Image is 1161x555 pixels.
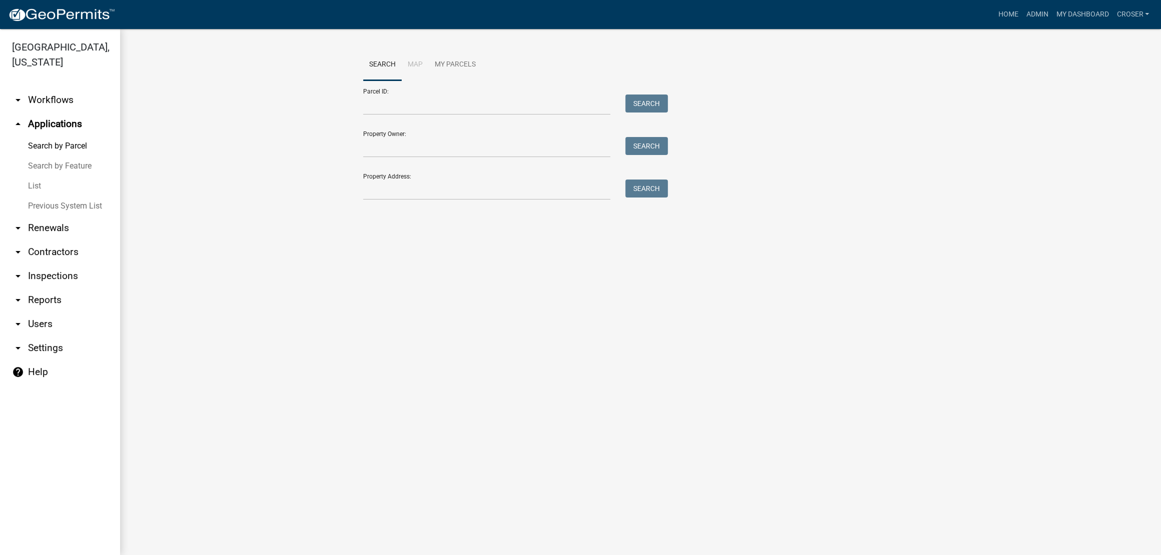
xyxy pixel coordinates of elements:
[429,49,482,81] a: My Parcels
[1112,5,1153,24] a: croser
[625,94,668,112] button: Search
[12,366,24,378] i: help
[12,294,24,306] i: arrow_drop_down
[625,137,668,155] button: Search
[363,49,402,81] a: Search
[12,222,24,234] i: arrow_drop_down
[12,270,24,282] i: arrow_drop_down
[12,118,24,130] i: arrow_drop_up
[12,342,24,354] i: arrow_drop_down
[1022,5,1052,24] a: Admin
[1052,5,1112,24] a: My Dashboard
[12,246,24,258] i: arrow_drop_down
[12,94,24,106] i: arrow_drop_down
[625,179,668,197] button: Search
[994,5,1022,24] a: Home
[12,318,24,330] i: arrow_drop_down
